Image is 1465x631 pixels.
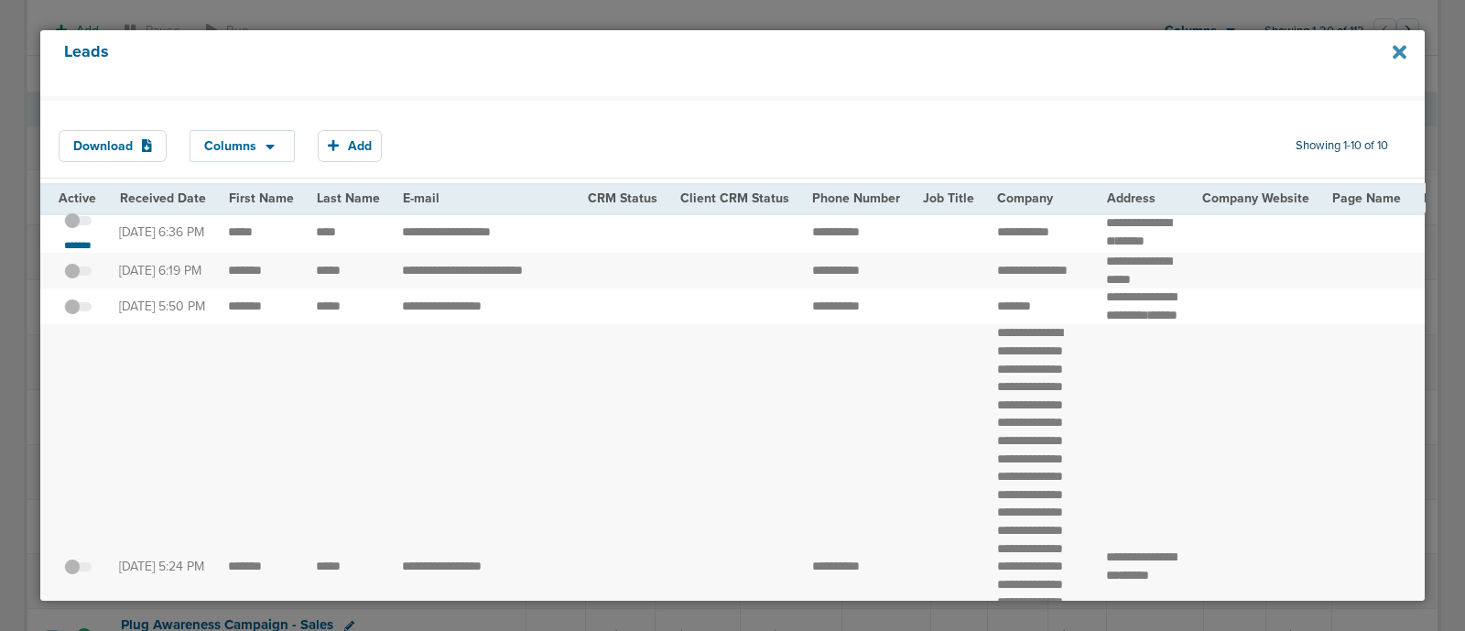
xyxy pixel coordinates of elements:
th: Address [1095,184,1190,212]
span: First Name [229,190,294,206]
span: Received Date [120,190,206,206]
button: Add [318,130,382,162]
th: Company Website [1191,184,1321,212]
td: [DATE] 6:19 PM [108,253,217,288]
span: Showing 1-10 of 10 [1296,138,1388,154]
span: Last Name [317,190,380,206]
th: Job Title [912,184,986,212]
span: Columns [204,140,256,153]
span: Add [348,138,372,154]
span: CRM Status [588,190,657,206]
th: Client CRM Status [669,184,801,212]
th: Company [986,184,1096,212]
button: Download [59,130,167,162]
h4: Leads [64,42,1272,84]
span: Active [59,190,96,206]
td: [DATE] 5:50 PM [108,288,217,324]
span: E-mail [403,190,439,206]
th: Page Name [1321,184,1413,212]
span: Phone Number [812,190,900,206]
td: [DATE] 6:36 PM [108,212,217,254]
